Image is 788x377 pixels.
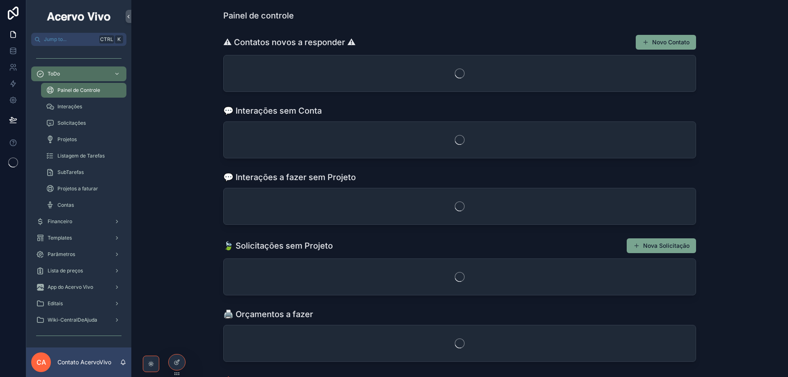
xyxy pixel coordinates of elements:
[48,218,72,225] span: Financeiro
[31,66,126,81] a: ToDo
[223,308,313,320] h1: 🖨️ Orçamentos a fazer
[48,284,93,290] span: App do Acervo Vivo
[223,10,294,21] h1: Painel de controle
[37,357,46,367] span: CA
[41,181,126,196] a: Projetos a faturar
[48,317,97,323] span: Wiki-CentralDeAjuda
[41,83,126,98] a: Painel de Controle
[57,87,100,94] span: Painel de Controle
[48,71,60,77] span: ToDo
[57,153,105,159] span: Listagem de Tarefas
[223,37,356,48] h1: ⚠ Contatos novos a responder ⚠
[31,313,126,327] a: Wiki-CentralDeAjuda
[223,171,356,183] h1: 💬 Interações a fazer sem Projeto
[41,99,126,114] a: Interações
[31,231,126,245] a: Templates
[31,263,126,278] a: Lista de preços
[31,33,126,46] button: Jump to...CtrlK
[636,35,696,50] button: Novo Contato
[44,36,96,43] span: Jump to...
[31,280,126,295] a: App do Acervo Vivo
[48,267,83,274] span: Lista de preços
[31,214,126,229] a: Financeiro
[31,296,126,311] a: Editais
[223,105,322,117] h1: 💬 Interações sem Conta
[26,46,131,347] div: scrollable content
[57,185,98,192] span: Projetos a faturar
[223,240,333,251] h1: 🍃 Solicitações sem Projeto
[99,35,114,43] span: Ctrl
[48,300,63,307] span: Editais
[31,247,126,262] a: Parâmetros
[48,251,75,258] span: Parâmetros
[57,103,82,110] span: Interações
[41,198,126,212] a: Contas
[57,169,84,176] span: SubTarefas
[57,136,77,143] span: Projetos
[41,165,126,180] a: SubTarefas
[57,358,111,366] p: Contato AcervoVivo
[627,238,696,253] button: Nova Solicitação
[116,36,122,43] span: K
[41,132,126,147] a: Projetos
[41,116,126,130] a: Solicitações
[46,10,112,23] img: App logo
[41,149,126,163] a: Listagem de Tarefas
[48,235,72,241] span: Templates
[57,202,74,208] span: Contas
[57,120,86,126] span: Solicitações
